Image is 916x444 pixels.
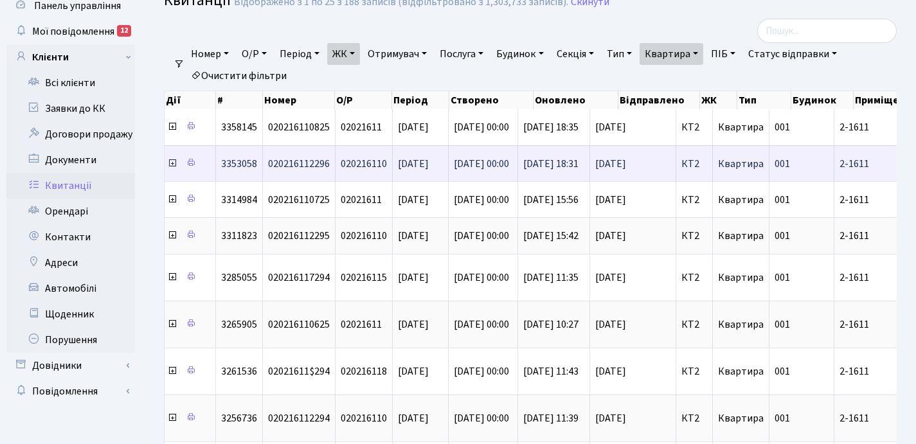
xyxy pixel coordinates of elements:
[454,120,509,134] span: [DATE] 00:00
[523,193,579,207] span: [DATE] 15:56
[718,411,764,425] span: Квартира
[775,157,790,171] span: 001
[681,319,707,330] span: КТ2
[268,157,330,171] span: 020216112296
[398,120,429,134] span: [DATE]
[216,91,263,109] th: #
[454,271,509,285] span: [DATE] 00:00
[523,271,579,285] span: [DATE] 11:35
[791,91,853,109] th: Будинок
[618,91,701,109] th: Відправлено
[6,96,135,121] a: Заявки до КК
[454,193,509,207] span: [DATE] 00:00
[237,43,272,65] a: О/Р
[398,317,429,332] span: [DATE]
[165,91,216,109] th: Дії
[6,276,135,301] a: Автомобілі
[775,120,790,134] span: 001
[718,364,764,378] span: Квартира
[595,413,670,423] span: [DATE]
[274,43,325,65] a: Період
[840,231,912,241] span: 2-1611
[737,91,791,109] th: Тип
[6,173,135,199] a: Квитанції
[221,229,257,243] span: 3311823
[6,19,135,44] a: Мої повідомлення12
[706,43,741,65] a: ПІБ
[435,43,489,65] a: Послуга
[221,271,257,285] span: 3285055
[6,121,135,147] a: Договори продажу
[341,317,382,332] span: 02021611
[341,120,382,134] span: 02021611
[6,147,135,173] a: Документи
[398,157,429,171] span: [DATE]
[6,378,135,404] a: Повідомлення
[595,122,670,132] span: [DATE]
[186,43,234,65] a: Номер
[718,120,764,134] span: Квартира
[341,193,382,207] span: 02021611
[718,229,764,243] span: Квартира
[454,364,509,378] span: [DATE] 00:00
[398,193,429,207] span: [DATE]
[32,24,114,39] span: Мої повідомлення
[840,272,912,283] span: 2-1611
[268,120,330,134] span: 020216110825
[454,229,509,243] span: [DATE] 00:00
[221,364,257,378] span: 3261536
[268,229,330,243] span: 020216112295
[681,272,707,283] span: КТ2
[757,19,897,43] input: Пошук...
[595,159,670,169] span: [DATE]
[392,91,449,109] th: Період
[363,43,432,65] a: Отримувач
[595,366,670,377] span: [DATE]
[327,43,360,65] a: ЖК
[6,44,135,70] a: Клієнти
[398,411,429,425] span: [DATE]
[718,271,764,285] span: Квартира
[775,229,790,243] span: 001
[718,157,764,171] span: Квартира
[268,411,330,425] span: 020216112294
[268,317,330,332] span: 020216110625
[681,159,707,169] span: КТ2
[523,364,579,378] span: [DATE] 11:43
[6,199,135,224] a: Орендарі
[449,91,534,109] th: Створено
[268,364,330,378] span: 02021611$294
[398,364,429,378] span: [DATE]
[775,364,790,378] span: 001
[681,413,707,423] span: КТ2
[718,193,764,207] span: Квартира
[775,317,790,332] span: 001
[681,366,707,377] span: КТ2
[523,157,579,171] span: [DATE] 18:31
[335,91,392,109] th: О/Р
[681,195,707,205] span: КТ2
[840,319,912,330] span: 2-1611
[840,195,912,205] span: 2-1611
[268,271,330,285] span: 020216117294
[840,159,912,169] span: 2-1611
[263,91,335,109] th: Номер
[595,231,670,241] span: [DATE]
[743,43,842,65] a: Статус відправки
[595,195,670,205] span: [DATE]
[6,224,135,250] a: Контакти
[595,319,670,330] span: [DATE]
[341,157,387,171] span: 020216110
[6,301,135,327] a: Щоденник
[6,70,135,96] a: Всі клієнти
[595,272,670,283] span: [DATE]
[840,366,912,377] span: 2-1611
[681,122,707,132] span: КТ2
[454,157,509,171] span: [DATE] 00:00
[700,91,737,109] th: ЖК
[117,25,131,37] div: 12
[552,43,599,65] a: Секція
[341,411,387,425] span: 020216110
[186,65,292,87] a: Очистити фільтри
[221,120,257,134] span: 3358145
